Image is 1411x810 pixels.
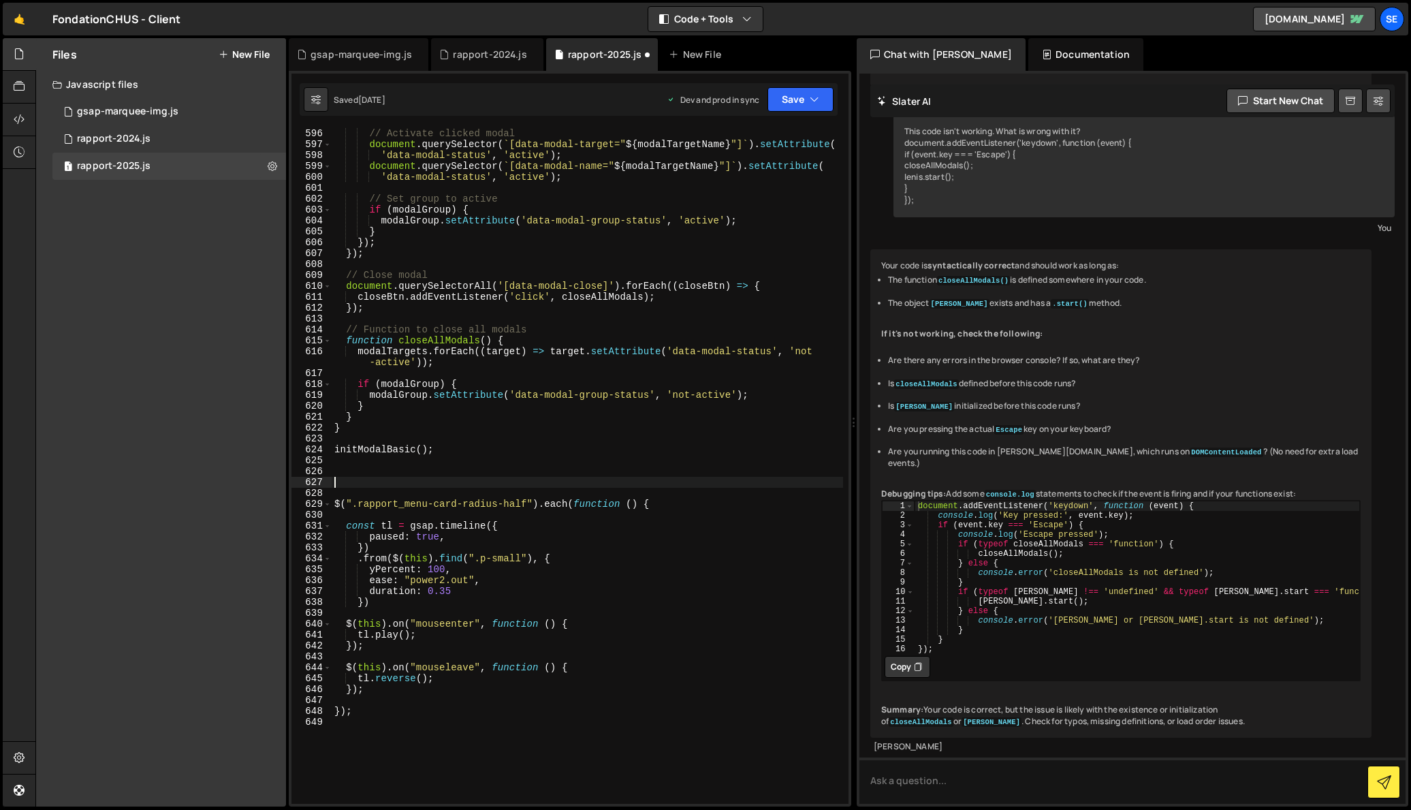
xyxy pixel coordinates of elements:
div: 618 [291,379,332,390]
div: 641 [291,629,332,640]
div: 639 [291,608,332,619]
button: New File [219,49,270,60]
div: 13 [883,616,914,625]
div: 630 [291,510,332,520]
div: 637 [291,586,332,597]
div: 596 [291,128,332,139]
div: 6 [883,549,914,559]
div: 599 [291,161,332,172]
button: Save [767,87,834,112]
div: 11 [883,597,914,606]
div: You [897,221,1391,235]
div: 633 [291,542,332,553]
div: 9197/19789.js [52,125,286,153]
div: 612 [291,302,332,313]
div: rapport-2025.js [568,48,641,61]
a: 🤙 [3,3,36,35]
div: 3 [883,520,914,530]
div: 611 [291,292,332,302]
div: Documentation [1028,38,1143,71]
div: 647 [291,695,332,706]
div: rapport-2024.js [77,133,150,145]
h2: Slater AI [877,95,932,108]
div: 614 [291,324,332,335]
code: DOMContentLoaded [1190,448,1263,457]
div: 638 [291,597,332,608]
div: rapport-2024.js [453,48,526,61]
code: [PERSON_NAME] [930,299,989,309]
div: 623 [291,433,332,444]
div: 628 [291,488,332,499]
div: 8 [883,568,914,578]
code: Escape [994,425,1024,435]
div: 621 [291,411,332,422]
div: 9197/37632.js [52,98,286,125]
a: Se [1380,7,1404,31]
div: 1 [883,501,914,511]
div: 648 [291,706,332,717]
div: 608 [291,259,332,270]
div: 613 [291,313,332,324]
div: 627 [291,477,332,488]
div: 605 [291,226,332,237]
div: 635 [291,564,332,575]
div: 619 [291,390,332,401]
div: 9197/42513.js [52,153,286,180]
strong: If it's not working, check the following: [881,328,1043,339]
div: 646 [291,684,332,695]
div: 14 [883,625,914,635]
div: 642 [291,640,332,651]
div: 9 [883,578,914,587]
code: [PERSON_NAME] [962,717,1021,727]
div: 615 [291,335,332,346]
li: Are there any errors in the browser console? If so, what are they? [888,355,1361,367]
div: 15 [883,635,914,644]
strong: Debugging tips: [881,488,946,499]
div: 12 [883,606,914,616]
div: Your code is and should work as long as: Add some statements to check if the event is firing and ... [870,249,1372,738]
li: Are you pressing the actual key on your keyboard? [888,424,1361,435]
div: Javascript files [36,71,286,98]
div: 7 [883,559,914,568]
div: 600 [291,172,332,183]
div: 624 [291,444,332,455]
div: 632 [291,531,332,542]
div: 16 [883,644,914,654]
div: 640 [291,619,332,629]
li: The object exists and has a method. [888,298,1361,309]
h2: Files [52,47,77,62]
div: 603 [291,204,332,215]
li: Is defined before this code runs? [888,378,1361,390]
a: [DOMAIN_NAME] [1253,7,1376,31]
div: 626 [291,466,332,477]
li: Is initialized before this code runs? [888,401,1361,412]
li: Are you running this code in [PERSON_NAME][DOMAIN_NAME], which runs on ? (No need for extra load ... [888,446,1361,469]
div: 10 [883,587,914,597]
div: gsap-marquee-img.js [77,106,178,118]
div: 620 [291,401,332,411]
div: 607 [291,248,332,259]
strong: syntactically correct [928,260,1015,271]
code: [PERSON_NAME] [894,402,954,411]
div: 597 [291,139,332,150]
div: 631 [291,520,332,531]
code: .start() [1051,299,1089,309]
div: 4 [883,530,914,540]
span: 1 [64,162,72,173]
div: 598 [291,150,332,161]
div: 610 [291,281,332,292]
div: 2 [883,511,914,520]
div: 649 [291,717,332,728]
div: New File [669,48,726,61]
strong: Summary: [881,704,923,715]
div: Saved [334,94,385,106]
div: 644 [291,662,332,673]
div: 629 [291,499,332,510]
div: Dev and prod in sync [667,94,759,106]
div: 617 [291,368,332,379]
div: 5 [883,540,914,549]
code: closeAllModals [894,379,958,389]
div: This code isn't working. What is wrong with it? document.addEventListener('keydown', function (ev... [893,115,1395,217]
code: closeAllModals() [937,276,1010,285]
